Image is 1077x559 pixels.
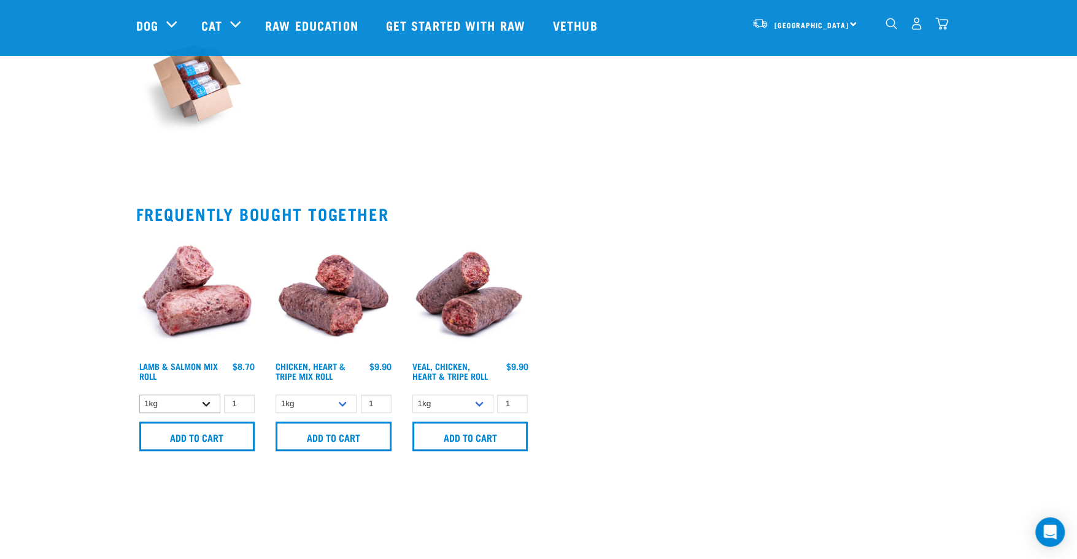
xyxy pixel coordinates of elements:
img: Chicken Heart Tripe Roll 01 [272,233,395,355]
span: [GEOGRAPHIC_DATA] [774,23,849,27]
a: Veal, Chicken, Heart & Tripe Roll [412,364,488,378]
img: home-icon@2x.png [935,17,948,30]
a: Dog [136,16,158,34]
input: Add to cart [276,422,392,451]
div: $8.70 [233,361,255,371]
img: home-icon-1@2x.png [886,18,897,29]
input: Add to cart [139,422,255,451]
a: Vethub [541,1,613,50]
div: $9.90 [369,361,392,371]
input: 1 [224,395,255,414]
a: Get started with Raw [374,1,541,50]
img: Raw Essentials Raw Dog Food Bulk Affordable Roll Box [136,22,258,144]
h2: Frequently bought together [136,204,941,223]
a: Chicken, Heart & Tripe Mix Roll [276,364,345,378]
div: Open Intercom Messenger [1035,517,1065,547]
input: 1 [497,395,528,414]
img: 1263 Chicken Organ Roll 02 [409,233,531,355]
img: 1261 Lamb Salmon Roll 01 [136,233,258,355]
div: $9.90 [506,361,528,371]
img: user.png [910,17,923,30]
a: Cat [201,16,222,34]
img: van-moving.png [752,18,768,29]
a: Raw Education [253,1,373,50]
input: 1 [361,395,392,414]
input: Add to cart [412,422,528,451]
a: Lamb & Salmon Mix Roll [139,364,218,378]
